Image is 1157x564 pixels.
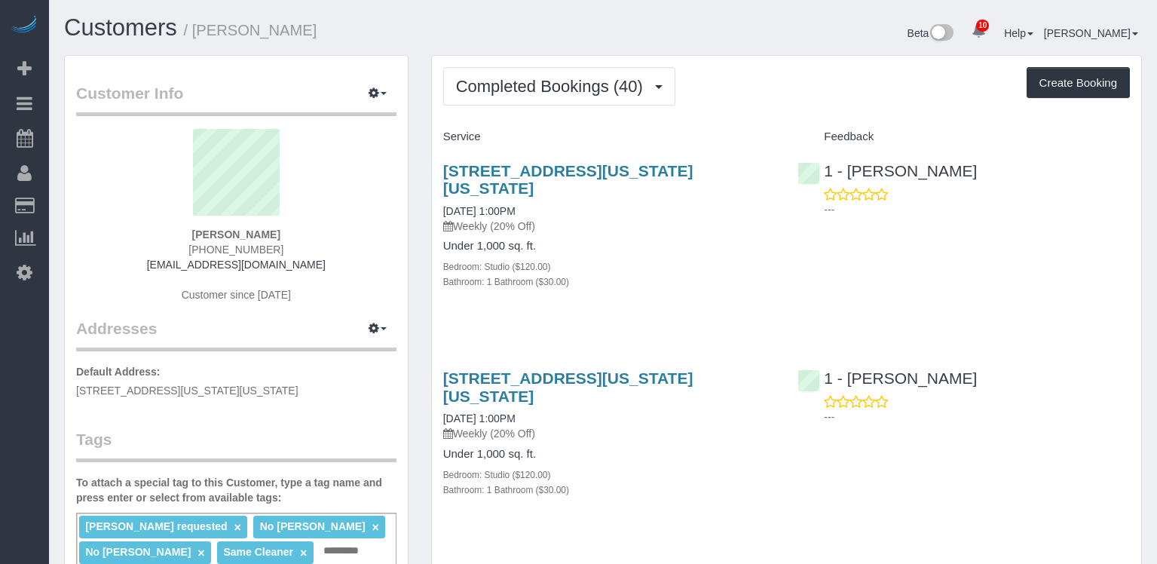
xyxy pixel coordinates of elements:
span: Same Cleaner [223,546,293,558]
button: Create Booking [1027,67,1130,99]
a: 1 - [PERSON_NAME] [797,369,977,387]
a: Beta [908,27,954,39]
a: 10 [964,15,993,48]
p: Weekly (20% Off) [443,426,776,441]
legend: Customer Info [76,82,396,116]
a: [DATE] 1:00PM [443,412,516,425]
span: [PHONE_NUMBER] [188,244,283,256]
h4: Feedback [797,130,1130,143]
span: No [PERSON_NAME] [260,520,366,532]
a: 1 - [PERSON_NAME] [797,162,977,179]
a: [EMAIL_ADDRESS][DOMAIN_NAME] [147,259,326,271]
a: Customers [64,14,177,41]
img: New interface [929,24,953,44]
a: × [197,547,204,559]
legend: Tags [76,428,396,462]
a: × [300,547,307,559]
span: [STREET_ADDRESS][US_STATE][US_STATE] [76,385,298,397]
small: / [PERSON_NAME] [184,22,317,38]
label: To attach a special tag to this Customer, type a tag name and press enter or select from availabl... [76,475,396,505]
label: Default Address: [76,364,161,379]
a: × [372,521,379,534]
span: 10 [976,20,989,32]
button: Completed Bookings (40) [443,67,675,106]
a: [PERSON_NAME] [1044,27,1138,39]
span: Customer since [DATE] [182,289,291,301]
a: [STREET_ADDRESS][US_STATE][US_STATE] [443,162,693,197]
p: Weekly (20% Off) [443,219,776,234]
small: Bathroom: 1 Bathroom ($30.00) [443,485,569,495]
a: [DATE] 1:00PM [443,205,516,217]
span: Completed Bookings (40) [456,77,650,96]
small: Bedroom: Studio ($120.00) [443,262,551,272]
small: Bathroom: 1 Bathroom ($30.00) [443,277,569,287]
a: × [234,521,241,534]
p: --- [824,409,1130,425]
span: No [PERSON_NAME] [85,546,191,558]
h4: Service [443,130,776,143]
h4: Under 1,000 sq. ft. [443,240,776,253]
h4: Under 1,000 sq. ft. [443,448,776,461]
strong: [PERSON_NAME] [192,228,280,241]
img: Automaid Logo [9,15,39,36]
p: --- [824,202,1130,217]
a: Help [1004,27,1033,39]
small: Bedroom: Studio ($120.00) [443,470,551,480]
span: [PERSON_NAME] requested [85,520,227,532]
a: [STREET_ADDRESS][US_STATE][US_STATE] [443,369,693,404]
